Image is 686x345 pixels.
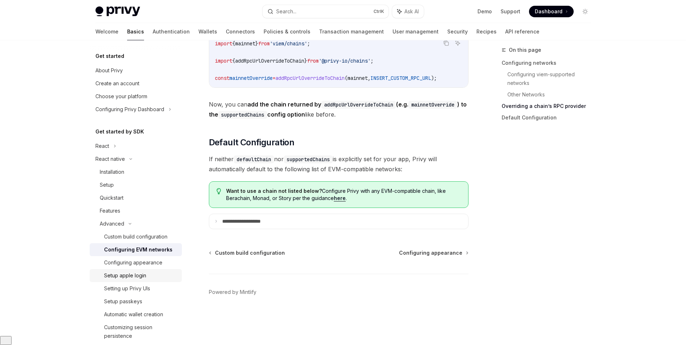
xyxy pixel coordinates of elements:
span: '@privy-io/chains' [319,58,371,64]
strong: Want to use a chain not listed below? [226,188,322,194]
span: , [368,75,371,81]
a: Connectors [226,23,255,40]
h5: Get started by SDK [95,127,144,136]
div: Features [100,206,120,215]
button: Toggle dark mode [579,6,591,17]
code: addRpcUrlOverrideToChain [321,101,396,109]
a: About Privy [90,64,182,77]
div: Custom build configuration [104,232,167,241]
div: React [95,142,109,150]
div: Quickstart [100,194,124,202]
div: Setup apple login [104,271,146,280]
a: Powered by Mintlify [209,289,256,296]
a: Wallets [198,23,217,40]
div: Installation [100,168,124,176]
svg: Tip [216,188,221,195]
span: 'viem/chains' [270,40,307,47]
a: Features [90,204,182,217]
span: addRpcUrlOverrideToChain [235,58,304,64]
a: here [334,195,346,201]
span: Ask AI [404,8,419,15]
div: Choose your platform [95,92,147,101]
a: Security [447,23,468,40]
a: API reference [505,23,539,40]
a: Transaction management [319,23,384,40]
button: Ask AI [453,38,462,48]
span: Configuring appearance [399,249,462,257]
span: import [215,40,232,47]
div: Search... [276,7,296,16]
span: addRpcUrlOverrideToChain [275,75,345,81]
div: React native [95,155,125,163]
span: ; [307,40,310,47]
div: Configuring Privy Dashboard [95,105,164,114]
div: Customizing session persistence [104,323,178,340]
span: Custom build configuration [215,249,285,257]
a: Welcome [95,23,118,40]
span: import [215,58,232,64]
span: Dashboard [535,8,562,15]
span: If neither nor is explicitly set for your app, Privy will automatically default to the following ... [209,154,468,174]
span: { [232,40,235,47]
a: User management [393,23,439,40]
span: } [304,58,307,64]
a: Setup apple login [90,269,182,282]
span: ); [431,75,437,81]
code: supportedChains [218,111,267,119]
a: Overriding a chain’s RPC provider [502,100,597,112]
strong: add the chain returned by (e.g. ) to the config option [209,101,467,118]
span: Ctrl K [373,9,384,14]
a: Other Networks [507,89,597,100]
a: Setting up Privy UIs [90,282,182,295]
span: Configure Privy with any EVM-compatible chain, like Berachain, Monad, or Story per the guidance . [226,187,461,202]
button: Search...CtrlK [263,5,389,18]
button: Ask AI [392,5,424,18]
span: mainnet [235,40,255,47]
a: Configuring appearance [399,249,468,257]
span: ( [345,75,348,81]
code: mainnetOverride [408,101,457,109]
span: ; [371,58,373,64]
span: INSERT_CUSTOM_RPC_URL [371,75,431,81]
div: Advanced [100,219,124,228]
a: Automatic wallet creation [90,308,182,321]
a: Custom build configuration [90,230,182,243]
a: Recipes [476,23,497,40]
div: Automatic wallet creation [104,310,163,319]
div: Configuring appearance [104,258,162,267]
a: Customizing session persistence [90,321,182,342]
a: Demo [477,8,492,15]
a: Dashboard [529,6,574,17]
div: Setting up Privy UIs [104,284,150,293]
span: from [307,58,319,64]
a: Custom build configuration [210,249,285,257]
a: Setup passkeys [90,295,182,308]
a: Quickstart [90,191,182,204]
a: Policies & controls [264,23,310,40]
span: from [258,40,270,47]
a: Setup [90,178,182,191]
a: Choose your platform [90,90,182,103]
div: Setup passkeys [104,297,142,306]
span: { [232,58,235,64]
span: const [215,75,229,81]
a: Configuring viem-supported networks [507,69,597,89]
span: mainnet [348,75,368,81]
span: } [255,40,258,47]
a: Authentication [153,23,190,40]
span: mainnetOverride [229,75,273,81]
a: Configuring networks [502,57,597,69]
span: Now, you can like before. [209,99,468,119]
div: Setup [100,181,114,189]
h5: Get started [95,52,124,60]
span: Default Configuration [209,137,294,148]
a: Configuring appearance [90,256,182,269]
a: Support [501,8,520,15]
span: On this page [509,46,541,54]
div: Configuring EVM networks [104,245,172,254]
div: Create an account [95,79,139,88]
a: Configuring EVM networks [90,243,182,256]
span: = [273,75,275,81]
a: Default Configuration [502,112,597,123]
img: light logo [95,6,140,17]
